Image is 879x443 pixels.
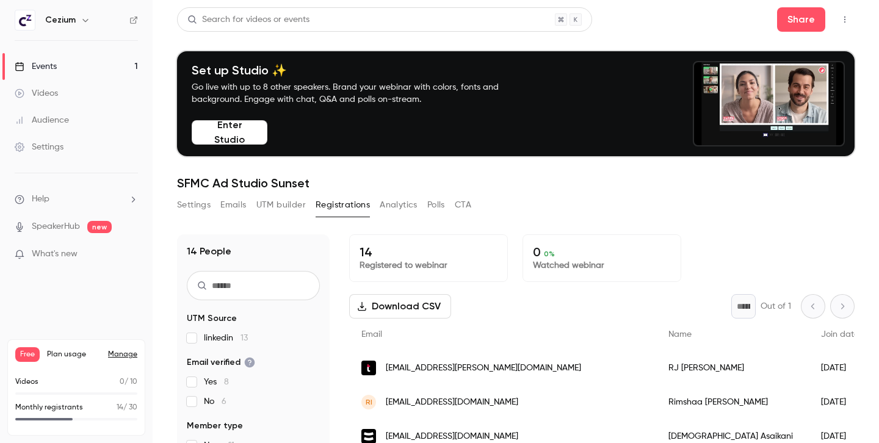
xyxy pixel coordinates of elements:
[224,378,229,386] span: 8
[361,361,376,375] img: thrivent.com
[177,195,211,215] button: Settings
[256,195,306,215] button: UTM builder
[187,420,243,432] span: Member type
[316,195,370,215] button: Registrations
[187,13,309,26] div: Search for videos or events
[386,430,518,443] span: [EMAIL_ADDRESS][DOMAIN_NAME]
[361,330,382,339] span: Email
[656,351,809,385] div: RJ [PERSON_NAME]
[192,81,527,106] p: Go live with up to 8 other speakers. Brand your webinar with colors, fonts and background. Engage...
[177,176,855,190] h1: SFMC Ad Studio Sunset
[47,350,101,359] span: Plan usage
[241,334,248,342] span: 13
[386,396,518,409] span: [EMAIL_ADDRESS][DOMAIN_NAME]
[45,14,76,26] h6: Cezium
[204,376,229,388] span: Yes
[222,397,226,406] span: 6
[533,259,671,272] p: Watched webinar
[668,330,692,339] span: Name
[821,330,859,339] span: Join date
[15,60,57,73] div: Events
[117,402,137,413] p: / 30
[761,300,791,312] p: Out of 1
[220,195,246,215] button: Emails
[15,141,63,153] div: Settings
[15,114,69,126] div: Audience
[809,385,871,419] div: [DATE]
[656,385,809,419] div: Rimshaa [PERSON_NAME]
[15,87,58,99] div: Videos
[120,376,137,387] p: / 10
[192,120,267,145] button: Enter Studio
[32,248,78,261] span: What's new
[187,312,237,325] span: UTM Source
[15,347,40,362] span: Free
[366,397,372,408] span: RI
[32,220,80,233] a: SpeakerHub
[192,63,527,77] h4: Set up Studio ✨
[386,362,581,375] span: [EMAIL_ADDRESS][PERSON_NAME][DOMAIN_NAME]
[204,395,226,408] span: No
[204,332,248,344] span: linkedin
[108,350,137,359] a: Manage
[360,245,497,259] p: 14
[15,193,138,206] li: help-dropdown-opener
[349,294,451,319] button: Download CSV
[32,193,49,206] span: Help
[15,376,38,387] p: Videos
[455,195,471,215] button: CTA
[15,402,83,413] p: Monthly registrants
[427,195,445,215] button: Polls
[87,221,112,233] span: new
[120,378,125,386] span: 0
[15,10,35,30] img: Cezium
[533,245,671,259] p: 0
[187,356,255,369] span: Email verified
[360,259,497,272] p: Registered to webinar
[380,195,418,215] button: Analytics
[117,404,123,411] span: 14
[544,250,555,258] span: 0 %
[777,7,825,32] button: Share
[187,244,231,259] h1: 14 People
[809,351,871,385] div: [DATE]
